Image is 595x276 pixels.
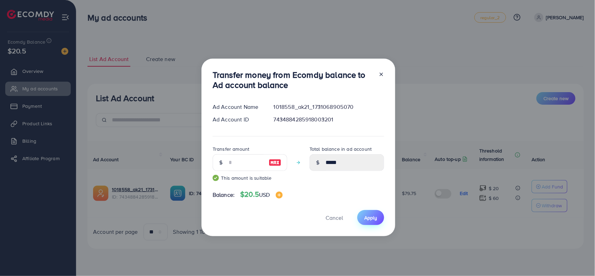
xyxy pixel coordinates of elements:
[207,115,268,124] div: Ad Account ID
[213,191,235,199] span: Balance:
[259,191,270,199] span: USD
[364,214,377,221] span: Apply
[213,70,373,90] h3: Transfer money from Ecomdy balance to Ad account balance
[276,192,283,199] img: image
[310,146,372,152] label: Total balance in ad account
[213,146,249,152] label: Transfer amount
[213,174,287,181] small: This amount is suitable
[565,245,590,271] iframe: Chat
[269,158,281,167] img: image
[207,103,268,111] div: Ad Account Name
[240,190,282,199] h4: $20.5
[268,103,390,111] div: 1018558_ak21_1731068905070
[357,210,384,225] button: Apply
[326,214,343,222] span: Cancel
[268,115,390,124] div: 7434884285918003201
[213,175,219,181] img: guide
[317,210,352,225] button: Cancel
